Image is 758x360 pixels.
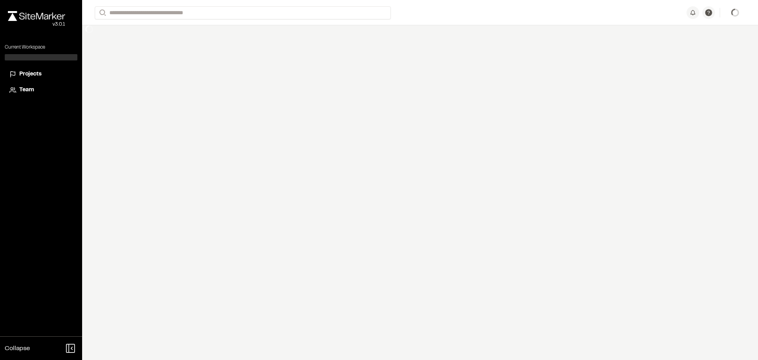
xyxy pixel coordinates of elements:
[8,11,65,21] img: rebrand.png
[9,70,73,79] a: Projects
[8,21,65,28] div: Oh geez...please don't...
[19,86,34,94] span: Team
[9,86,73,94] a: Team
[19,70,41,79] span: Projects
[95,6,109,19] button: Search
[5,344,30,353] span: Collapse
[5,44,77,51] p: Current Workspace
